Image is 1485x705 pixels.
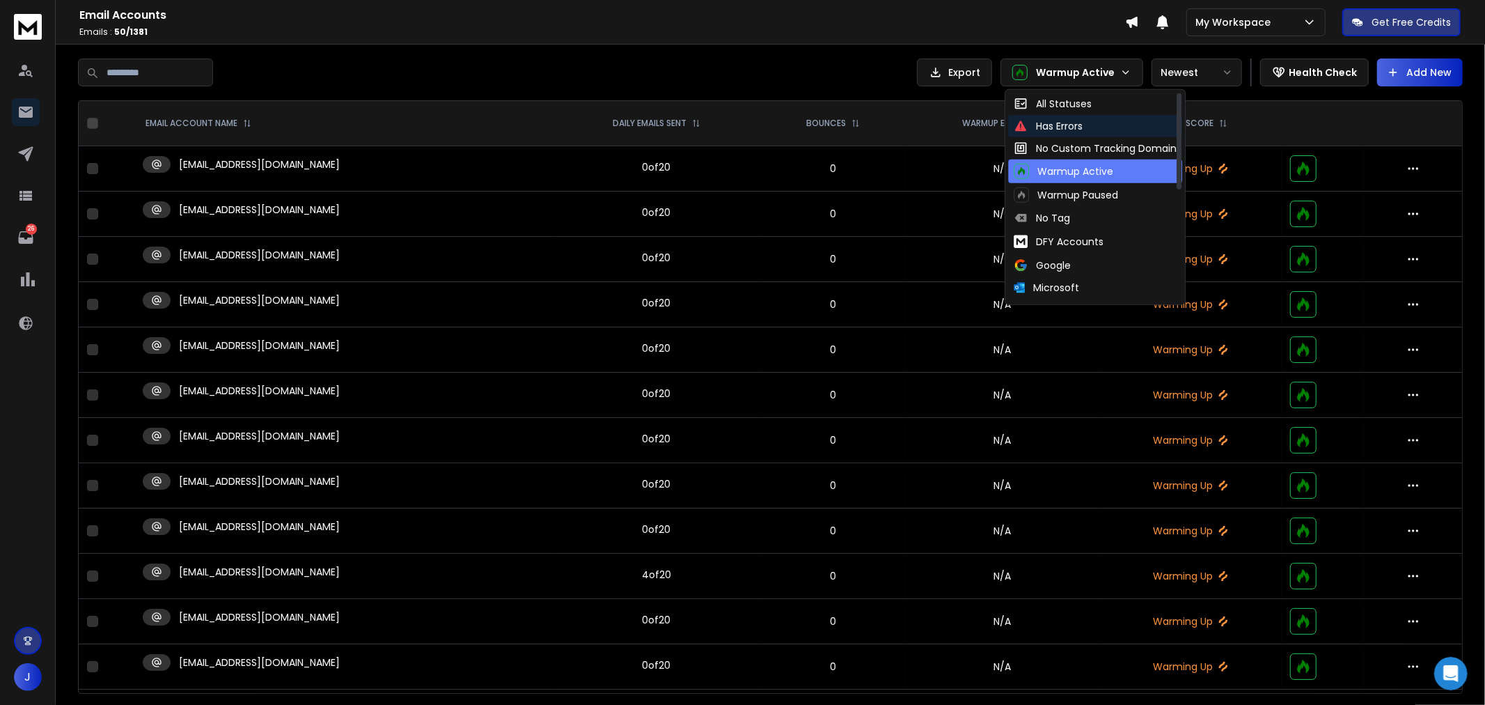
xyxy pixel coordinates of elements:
td: N/A [906,327,1099,373]
div: 0 of 20 [642,296,670,310]
button: go back [9,6,36,32]
p: Warming Up [1108,162,1274,176]
p: [EMAIL_ADDRESS][DOMAIN_NAME] [179,520,340,534]
p: [EMAIL_ADDRESS][DOMAIN_NAME] [179,565,340,579]
p: 0 [769,207,897,221]
p: BOUNCES [806,118,846,129]
p: Warming Up [1108,343,1274,357]
div: A few common reasons why this happens: [22,269,217,310]
div: Raj says… [11,111,267,509]
p: [EMAIL_ADDRESS][DOMAIN_NAME] [179,248,340,262]
td: N/A [906,282,1099,327]
textarea: Message… [12,427,267,451]
p: Warmup Active [1036,65,1115,79]
b: Reconnect [44,417,102,428]
p: Get Free Credits [1372,15,1451,29]
div: Has Errors [1014,119,1083,133]
p: [EMAIL_ADDRESS][DOMAIN_NAME] [179,474,340,488]
img: Profile image for Box [40,8,62,30]
p: [EMAIL_ADDRESS][DOMAIN_NAME] [179,157,340,171]
td: N/A [906,237,1099,282]
p: Health Check [1289,65,1357,79]
td: N/A [906,463,1099,509]
div: Jeff says… [11,14,267,56]
p: [EMAIL_ADDRESS][DOMAIN_NAME] [179,339,340,352]
div: Warmup Active [1014,164,1113,179]
p: WARMUP EMAILS [963,118,1028,129]
div: Close [244,6,269,31]
div: No Custom Tracking Domain [1014,141,1177,155]
div: Warmup Paused [1014,187,1118,203]
div: 0 of 20 [642,341,670,355]
button: Upload attachment [66,456,77,467]
div: EMAIL ACCOUNT NAME [146,118,251,129]
p: 0 [769,252,897,266]
td: N/A [906,146,1099,192]
p: [EMAIL_ADDRESS][DOMAIN_NAME] [179,203,340,217]
button: Send a message… [239,451,261,473]
span: 50 / 1381 [114,26,148,38]
h1: Box [68,13,88,24]
p: [EMAIL_ADDRESS][DOMAIN_NAME] [179,384,340,398]
div: 0 of 20 [642,522,670,536]
a: 26 [12,224,40,251]
p: [EMAIL_ADDRESS][DOMAIN_NAME] [179,293,340,307]
div: 4 of 20 [642,568,671,582]
p: 0 [769,343,897,357]
p: Warming Up [1108,660,1274,674]
p: Warming Up [1108,479,1274,493]
div: Hi [PERSON_NAME],The error you’re seeing (“Temporary authentication failure”) usually happens whe... [11,111,228,479]
div: 0 of 20 [642,160,670,174]
p: Warming Up [1108,569,1274,583]
p: Warming Up [1108,614,1274,628]
div: No Tag [1014,211,1070,225]
p: My Workspace [1195,15,1276,29]
p: Emails : [79,26,1125,38]
p: 26 [26,224,37,235]
button: Gif picker [44,456,55,467]
p: Warming Up [1108,252,1274,266]
button: Export [917,59,992,86]
li: Login details may have been updated or reset recently. [33,310,217,336]
li: The mailbox connection dropped temporarily due to server instability. [33,339,217,365]
p: 0 [769,297,897,311]
p: DAILY EMAILS SENT [613,118,686,129]
div: 0 of 20 [642,251,670,265]
td: N/A [906,373,1099,418]
div: The quickest fix is to click and re-authenticate the account. Once done, your mailbox will be bac... [22,402,217,470]
p: 0 [769,388,897,402]
p: 0 [769,660,897,674]
td: N/A [906,192,1099,237]
td: N/A [906,554,1099,599]
p: [EMAIL_ADDRESS][DOMAIN_NAME] [179,610,340,624]
td: N/A [906,418,1099,463]
div: Hi [PERSON_NAME], The error you’re seeing ( ) usually happens when the connection between your ma... [22,119,217,270]
p: Warming Up [1108,297,1274,311]
h1: Email Accounts [79,7,1125,24]
button: J [14,663,42,691]
div: 0 of 20 [642,658,670,672]
b: “Temporary authentication failure” [22,147,208,172]
div: Microsoft [1014,281,1079,295]
td: N/A [906,644,1099,690]
p: 0 [769,569,897,583]
div: 0 of 20 [642,477,670,491]
div: 0 of 20 [642,387,670,401]
p: 0 [769,479,897,493]
div: <b>[PERSON_NAME]</b> joined the conversation [42,82,256,94]
div: All Statuses [1014,97,1092,111]
p: Warming Up [1108,524,1274,538]
div: 0 of 20 [642,206,670,219]
p: Warming Up [1108,433,1274,447]
p: [EMAIL_ADDRESS][DOMAIN_NAME] [179,429,340,443]
div: Google [1014,258,1071,272]
div: New messages divider [11,67,267,68]
p: 0 [769,162,897,176]
p: 0 [769,524,897,538]
div: 0 of 20 [642,432,670,446]
button: Home [218,6,244,32]
iframe: Intercom live chat [1434,657,1468,690]
li: The account session expired and needs a fresh re-authentication. [33,369,217,395]
p: Warming Up [1108,388,1274,402]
